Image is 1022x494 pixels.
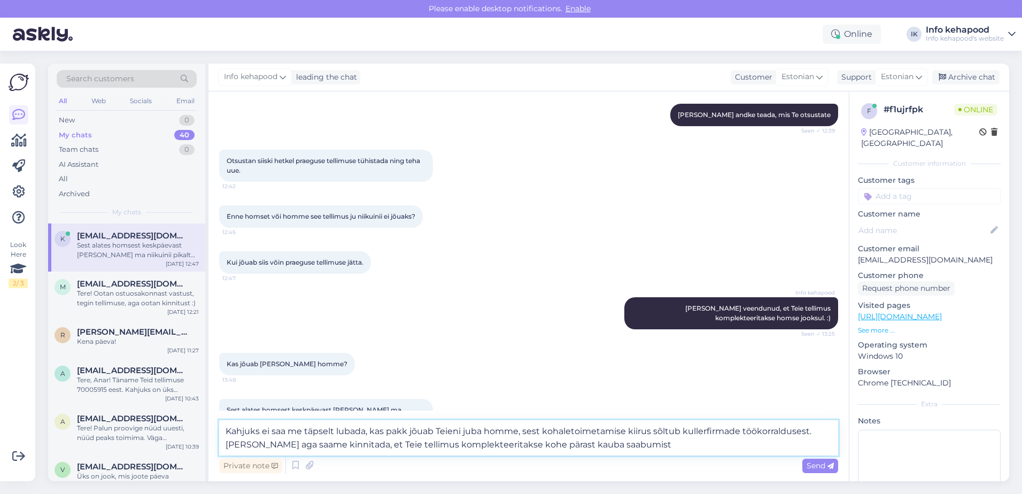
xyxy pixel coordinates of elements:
p: Browser [858,366,1001,377]
input: Add a tag [858,188,1001,204]
div: 0 [179,115,195,126]
span: Kui jõuab siis võin praeguse tellimuse jätta. [227,258,363,266]
input: Add name [858,225,988,236]
span: a [60,418,65,426]
div: [DATE] 12:21 [167,308,199,316]
div: Info kehapood [926,26,1004,34]
div: 40 [174,130,195,141]
div: Team chats [59,144,98,155]
div: [DATE] 11:27 [167,346,199,354]
div: My chats [59,130,92,141]
span: katlinmikker@gmail.com [77,231,188,241]
img: Askly Logo [9,72,29,92]
span: Send [807,461,834,470]
div: Archive chat [932,70,1000,84]
span: Sest alates homsest keskpäevast [PERSON_NAME] ma niikuinii pikalt ära [227,406,403,423]
div: Request phone number [858,281,955,296]
p: Customer name [858,209,1001,220]
div: [DATE] 10:43 [165,395,199,403]
a: Info kehapoodInfo kehapood's website [926,26,1016,43]
div: [DATE] 12:47 [166,260,199,268]
div: [DATE] 10:39 [166,443,199,451]
div: Look Here [9,240,28,288]
p: Customer phone [858,270,1001,281]
span: anaralijev@gmail.com [77,366,188,375]
div: [GEOGRAPHIC_DATA], [GEOGRAPHIC_DATA] [861,127,979,149]
div: leading the chat [292,72,357,83]
div: Customer information [858,159,1001,168]
div: Kena päeva! [77,337,199,346]
div: Email [174,94,197,108]
div: 0 [179,144,195,155]
div: Tere! Ootan ostuosakonnast vastust, tegin tellimuse, aga ootan kinnitust :) [77,289,199,308]
span: malleusmirelle606@gmail.com [77,279,188,289]
span: [PERSON_NAME] veendunud, et Teie tellimus komplekteeritakse homse jooksul. :) [685,304,832,322]
div: Web [89,94,108,108]
div: All [57,94,69,108]
div: # f1ujrfpk [884,103,954,116]
span: a [60,369,65,377]
span: [PERSON_NAME] andke teada, mis Te otsustate [678,111,831,119]
div: IK [907,27,922,42]
p: Visited pages [858,300,1001,311]
div: Support [837,72,872,83]
div: Sest alates homsest keskpäevast [PERSON_NAME] ma niikuinii pikalt ära [77,241,199,260]
span: annelimusto@gmail.com [77,414,188,423]
div: Extra [858,399,1001,409]
div: Private note [219,459,282,473]
span: Estonian [781,71,814,83]
p: Chrome [TECHNICAL_ID] [858,377,1001,389]
div: Üks on jook, mis joote päeva [PERSON_NAME] :) Võib koos kasutada [77,472,199,491]
span: Otsustan siiski hetkel praeguse tellimuse tühistada ning teha uue. [227,157,422,174]
p: Notes [858,415,1001,427]
span: 12:45 [222,228,262,236]
div: New [59,115,75,126]
span: f [867,107,871,115]
span: rita.m.gyarmati@gmail.com [77,327,188,337]
div: Tere, Anar! Täname Teid tellimuse 70005915 eest. Kahjuks on üks [PERSON_NAME] tellimusest hetkel ... [77,375,199,395]
span: 13:48 [222,376,262,384]
span: 12:47 [222,274,262,282]
span: k [60,235,65,243]
span: 12:42 [222,182,262,190]
div: Archived [59,189,90,199]
span: Enne homset või homme see tellimus ju niikuinii ei jõuaks? [227,212,415,220]
span: Info kehapood [224,71,277,83]
span: Estonian [881,71,913,83]
p: Customer email [858,243,1001,254]
span: v [60,466,65,474]
div: 2 / 3 [9,279,28,288]
div: Info kehapood's website [926,34,1004,43]
span: Enable [562,4,594,13]
span: Kas jõuab [PERSON_NAME] homme? [227,360,347,368]
div: All [59,174,68,184]
span: Seen ✓ 12:39 [795,127,835,135]
a: [URL][DOMAIN_NAME] [858,312,942,321]
span: Online [954,104,997,115]
span: m [60,283,66,291]
span: r [60,331,65,339]
span: My chats [112,207,141,217]
p: Windows 10 [858,351,1001,362]
p: [EMAIL_ADDRESS][DOMAIN_NAME] [858,254,1001,266]
span: Seen ✓ 13:25 [795,330,835,338]
p: Customer tags [858,175,1001,186]
div: Tere! Palun proovige nüüd uuesti, nüüd peaks toimima. Väga vabandame segaduse pärast! [77,423,199,443]
span: virgeaug@gmail.com [77,462,188,472]
p: Operating system [858,339,1001,351]
div: Online [823,25,881,44]
span: Info kehapood [795,289,835,297]
div: AI Assistant [59,159,98,170]
p: See more ... [858,326,1001,335]
div: Socials [128,94,154,108]
div: Customer [731,72,772,83]
span: Search customers [66,73,134,84]
textarea: Kahjuks ei saa me täpselt lubada, kas pakk jõuab Teieni juba homme, sest kohaletoimetamise kiirus... [219,420,838,456]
